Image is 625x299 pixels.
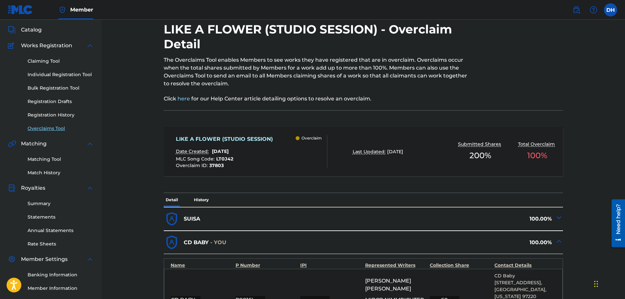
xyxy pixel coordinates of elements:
[8,42,16,50] img: Works Registration
[573,6,580,14] img: search
[164,234,180,250] img: dfb38c8551f6dcc1ac04.svg
[177,96,190,102] a: here
[216,156,233,162] span: LT0J42
[86,140,94,148] img: expand
[494,262,556,269] div: Contact Details
[70,6,93,13] span: Member
[164,211,180,227] img: dfb38c8551f6dcc1ac04.svg
[28,227,94,234] a: Annual Statements
[164,127,563,176] a: LIKE A FLOWER (STUDIO SESSION)Date Created:[DATE]MLC Song Code:LT0J42Overclaim ID:37803 Overclaim...
[28,285,94,292] a: Member Information
[8,26,16,34] img: Catalog
[164,56,471,88] p: The Overclaims Tool enables Members to see works they have registered that are in overclaim. Over...
[212,148,229,154] span: [DATE]
[494,272,556,279] p: CD Baby
[21,184,45,192] span: Royalties
[21,140,47,148] span: Matching
[21,42,72,50] span: Works Registration
[8,255,16,263] img: Member Settings
[8,26,42,34] a: CatalogCatalog
[28,71,94,78] a: Individual Registration Tool
[365,262,427,269] div: Represented Writers
[494,279,556,286] p: [STREET_ADDRESS],
[527,150,547,161] span: 100 %
[86,42,94,50] img: expand
[570,3,583,16] a: Public Search
[28,156,94,163] a: Matching Tool
[192,193,211,207] p: History
[176,162,209,168] span: Overclaim ID :
[430,262,491,269] div: Collection Share
[86,255,94,263] img: expand
[590,6,597,14] img: help
[58,6,66,14] img: Top Rightsholder
[209,162,224,168] span: 37803
[604,3,617,16] div: User Menu
[302,135,322,141] p: Overclaim
[458,141,503,148] p: Submitted Shares
[555,237,563,245] img: expand-cell-toggle
[28,58,94,65] a: Claiming Tool
[364,211,563,227] div: 100.00%
[28,98,94,105] a: Registration Drafts
[364,234,563,250] div: 100.00%
[8,184,16,192] img: Royalties
[28,214,94,221] a: Statements
[176,148,210,155] p: Date Created:
[184,215,200,223] p: SUISA
[8,140,16,148] img: Matching
[21,255,68,263] span: Member Settings
[184,239,209,246] p: CD BABY
[210,239,227,246] p: - YOU
[555,214,563,222] img: expand-cell-toggle
[592,267,625,299] iframe: Chat Widget
[365,277,427,293] span: [PERSON_NAME] [PERSON_NAME]
[469,150,491,161] span: 200 %
[176,135,276,143] div: LIKE A FLOWER (STUDIO SESSION)
[28,241,94,247] a: Rate Sheets
[236,262,297,269] div: P Number
[28,271,94,278] a: Banking Information
[607,197,625,249] iframe: Resource Center
[300,262,362,269] div: IPI
[21,26,42,34] span: Catalog
[587,3,600,16] div: Help
[28,169,94,176] a: Match History
[171,262,232,269] div: Name
[164,22,471,52] h2: LIKE A FLOWER (STUDIO SESSION) - Overclaim Detail
[28,112,94,118] a: Registration History
[164,193,180,207] p: Detail
[164,95,471,103] p: Click for our Help Center article detailing options to resolve an overclaim.
[28,200,94,207] a: Summary
[8,5,33,14] img: MLC Logo
[387,149,403,155] span: [DATE]
[518,141,556,148] p: Total Overclaim
[594,274,598,294] div: Drag
[353,148,387,155] p: Last Updated:
[176,156,216,162] span: MLC Song Code :
[86,184,94,192] img: expand
[28,125,94,132] a: Overclaims Tool
[28,85,94,92] a: Bulk Registration Tool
